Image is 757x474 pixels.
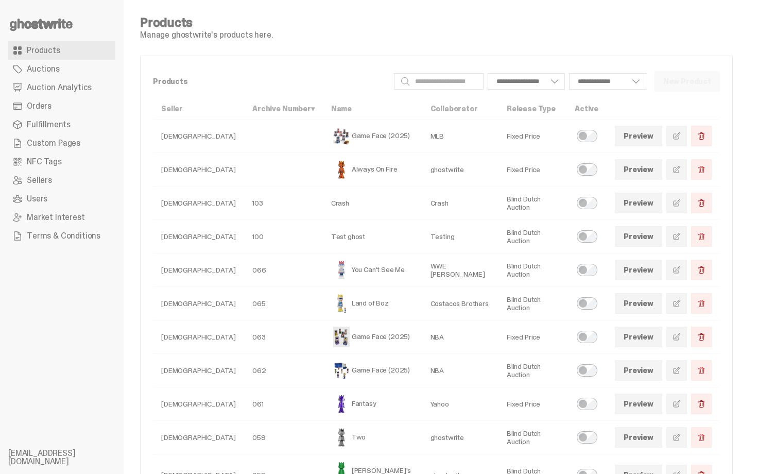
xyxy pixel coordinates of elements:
a: Products [8,41,115,60]
a: Preview [615,293,662,314]
td: 065 [244,287,323,320]
td: NBA [422,320,498,354]
td: 062 [244,354,323,387]
img: Game Face (2025) [331,126,352,146]
img: Always On Fire [331,159,352,180]
span: Products [27,46,60,55]
button: Delete Product [691,226,712,247]
a: Market Interest [8,208,115,227]
td: Fixed Price [498,320,566,354]
td: Testing [422,220,498,253]
td: [DEMOGRAPHIC_DATA] [153,153,244,187]
h4: Products [140,16,273,29]
td: Blind Dutch Auction [498,354,566,387]
th: Release Type [498,98,566,120]
td: WWE [PERSON_NAME] [422,253,498,287]
td: [DEMOGRAPHIC_DATA] [153,220,244,253]
td: Game Face (2025) [323,120,422,153]
td: Blind Dutch Auction [498,253,566,287]
td: Blind Dutch Auction [498,287,566,320]
img: Fantasy [331,394,352,414]
td: Two [323,421,422,454]
td: [DEMOGRAPHIC_DATA] [153,187,244,220]
a: Auction Analytics [8,78,115,97]
span: NFC Tags [27,158,62,166]
td: 066 [244,253,323,287]
th: Seller [153,98,244,120]
button: Delete Product [691,360,712,381]
td: Blind Dutch Auction [498,421,566,454]
img: Game Face (2025) [331,360,352,381]
a: Preview [615,427,662,448]
span: ▾ [311,104,315,113]
td: Yahoo [422,387,498,421]
a: Preview [615,226,662,247]
button: Delete Product [691,327,712,347]
a: Preview [615,260,662,280]
td: Crash [422,187,498,220]
td: [DEMOGRAPHIC_DATA] [153,387,244,421]
th: Collaborator [422,98,498,120]
th: Name [323,98,422,120]
a: Preview [615,126,662,146]
td: Land of Boz [323,287,422,320]
td: Blind Dutch Auction [498,187,566,220]
a: Preview [615,360,662,381]
img: Two [331,427,352,448]
span: Orders [27,102,51,110]
td: Crash [323,187,422,220]
td: [DEMOGRAPHIC_DATA] [153,253,244,287]
button: Delete Product [691,193,712,213]
a: Archive Number▾ [252,104,315,113]
td: Blind Dutch Auction [498,220,566,253]
td: Fixed Price [498,387,566,421]
a: Active [575,104,598,113]
a: Orders [8,97,115,115]
img: Land of Boz [331,293,352,314]
td: ghostwrite [422,153,498,187]
span: Fulfillments [27,121,71,129]
td: 063 [244,320,323,354]
a: Fulfillments [8,115,115,134]
a: Preview [615,327,662,347]
td: 059 [244,421,323,454]
td: Fantasy [323,387,422,421]
p: Manage ghostwrite's products here. [140,31,273,39]
span: Auction Analytics [27,83,92,92]
td: [DEMOGRAPHIC_DATA] [153,354,244,387]
td: Game Face (2025) [323,320,422,354]
li: [EMAIL_ADDRESS][DOMAIN_NAME] [8,449,132,466]
a: Auctions [8,60,115,78]
td: Game Face (2025) [323,354,422,387]
span: Custom Pages [27,139,80,147]
img: Game Face (2025) [331,327,352,347]
td: [DEMOGRAPHIC_DATA] [153,287,244,320]
span: Auctions [27,65,60,73]
td: 100 [244,220,323,253]
td: [DEMOGRAPHIC_DATA] [153,320,244,354]
td: MLB [422,120,498,153]
td: Fixed Price [498,153,566,187]
button: Delete Product [691,126,712,146]
button: Delete Product [691,260,712,280]
span: Users [27,195,47,203]
td: [DEMOGRAPHIC_DATA] [153,421,244,454]
a: Preview [615,159,662,180]
button: Delete Product [691,293,712,314]
td: 061 [244,387,323,421]
button: Delete Product [691,427,712,448]
span: Sellers [27,176,52,184]
td: Test ghost [323,220,422,253]
button: Delete Product [691,394,712,414]
span: Market Interest [27,213,85,222]
td: [DEMOGRAPHIC_DATA] [153,120,244,153]
td: Fixed Price [498,120,566,153]
img: You Can't See Me [331,260,352,280]
a: NFC Tags [8,153,115,171]
td: 103 [244,187,323,220]
span: Terms & Conditions [27,232,100,240]
a: Users [8,190,115,208]
a: Preview [615,394,662,414]
button: Delete Product [691,159,712,180]
a: Terms & Conditions [8,227,115,245]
